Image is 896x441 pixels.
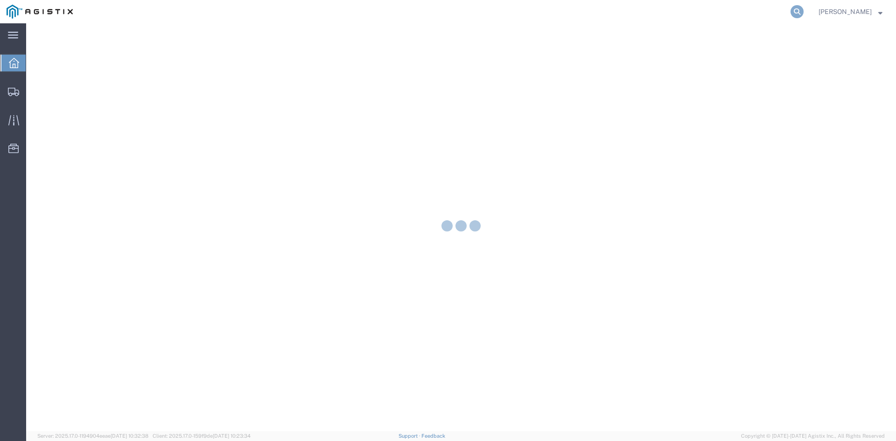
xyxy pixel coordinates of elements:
a: Feedback [421,433,445,439]
span: Douglas Harris [819,7,872,17]
a: Support [399,433,422,439]
button: [PERSON_NAME] [818,6,883,17]
span: Copyright © [DATE]-[DATE] Agistix Inc., All Rights Reserved [741,432,885,440]
img: logo [7,5,73,19]
span: [DATE] 10:32:38 [111,433,148,439]
span: Server: 2025.17.0-1194904eeae [37,433,148,439]
span: Client: 2025.17.0-159f9de [153,433,251,439]
span: [DATE] 10:23:34 [213,433,251,439]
